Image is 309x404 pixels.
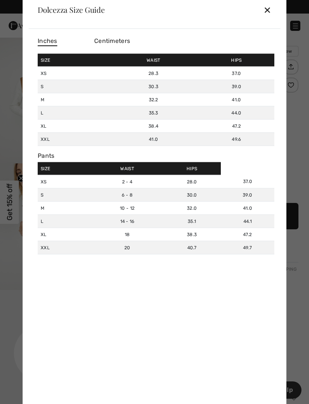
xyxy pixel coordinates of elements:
[91,201,163,215] td: 10 - 12
[38,215,91,228] td: L
[109,93,199,106] td: 32.2
[94,37,130,44] span: Centimeters
[199,80,274,93] td: 39.0
[109,119,199,133] td: 38.4
[38,6,105,14] div: Dolcezza Size Guide
[199,106,274,119] td: 44.0
[163,241,221,254] td: 40.7
[109,133,199,146] td: 41.0
[199,119,274,133] td: 47.2
[38,152,274,159] div: Pants
[91,215,163,228] td: 14 - 16
[38,67,109,80] td: XS
[163,201,221,215] td: 32.0
[38,241,91,254] td: XXL
[199,133,274,146] td: 49.6
[221,241,274,254] td: 49.7
[91,188,163,201] td: 6 - 8
[163,228,221,241] td: 38.3
[38,93,109,106] td: M
[38,80,109,93] td: S
[109,67,199,80] td: 28.3
[109,106,199,119] td: 35.3
[221,188,274,201] td: 39.0
[163,188,221,201] td: 30.0
[38,53,109,67] td: Size
[109,80,199,93] td: 30.3
[38,228,91,241] td: XL
[38,188,91,201] td: S
[163,175,221,188] td: 28.0
[199,67,274,80] td: 37.0
[91,175,163,188] td: 2 - 4
[38,162,91,175] td: Size
[221,228,274,241] td: 47.2
[221,201,274,215] td: 41.0
[38,175,91,188] td: XS
[221,175,274,188] td: 37.0
[17,5,33,12] span: Help
[38,106,109,119] td: L
[38,119,109,133] td: XL
[91,228,163,241] td: 18
[199,53,274,67] td: Hips
[163,162,221,175] td: Hips
[109,53,199,67] td: Waist
[91,241,163,254] td: 20
[199,93,274,106] td: 41.0
[38,133,109,146] td: XXL
[163,215,221,228] td: 35.1
[91,162,163,175] td: Waist
[263,2,271,18] div: ✕
[38,201,91,215] td: M
[38,36,57,46] span: Inches
[221,215,274,228] td: 44.1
